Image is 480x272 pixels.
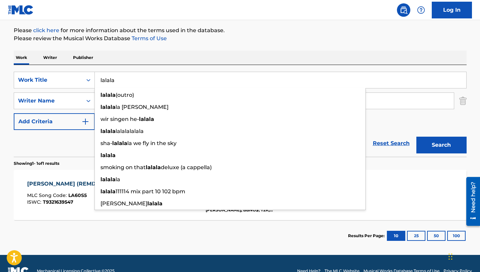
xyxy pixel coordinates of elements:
[416,137,467,153] button: Search
[447,231,466,241] button: 100
[427,231,445,241] button: 50
[147,200,162,207] strong: lalala
[116,92,134,98] span: (outro)
[100,104,116,110] strong: lalala
[100,140,112,146] span: sha-
[68,192,87,198] span: LA60S5
[146,164,161,171] strong: lalala
[161,164,212,171] span: deluxe (a cappella)
[100,176,116,183] strong: lalala
[18,97,78,105] div: Writer Name
[139,116,154,122] strong: lalala
[71,51,95,65] p: Publisher
[116,188,185,195] span: 111114 mix part 10 102 bpm
[130,35,167,42] a: Terms of Use
[27,199,43,205] span: ISWC :
[100,128,116,134] strong: lalala
[459,92,467,109] img: Delete Criterion
[116,176,120,183] span: la
[14,170,467,220] a: [PERSON_NAME] (REMIX)MLC Song Code:LA60S5ISWC:T9321639547Writers (5)[PERSON_NAME], [PERSON_NAME] ...
[400,6,408,14] img: search
[414,3,428,17] div: Help
[387,231,405,241] button: 10
[14,113,95,130] button: Add Criteria
[14,72,467,157] form: Search Form
[14,26,467,35] p: Please for more information about the terms used in the database.
[14,160,59,166] p: Showing 1 - 1 of 1 results
[407,231,425,241] button: 25
[449,247,453,267] div: Drag
[8,5,34,15] img: MLC Logo
[27,192,68,198] span: MLC Song Code :
[432,2,472,18] a: Log In
[417,6,425,14] img: help
[100,164,146,171] span: smoking on that
[14,51,29,65] p: Work
[100,188,116,195] strong: lalala
[116,104,168,110] span: la [PERSON_NAME]
[100,92,116,98] strong: lalala
[18,76,78,84] div: Work Title
[127,140,177,146] span: la we fly in the sky
[43,199,73,205] span: T9321639547
[100,116,139,122] span: wir singen he-
[112,140,127,146] strong: lalala
[100,200,147,207] span: [PERSON_NAME]
[397,3,410,17] a: Public Search
[33,27,59,33] a: click here
[41,51,59,65] p: Writer
[461,174,480,228] iframe: Resource Center
[27,180,102,188] div: [PERSON_NAME] (REMIX)
[348,233,386,239] p: Results Per Page:
[369,136,413,151] a: Reset Search
[100,152,116,158] strong: lalala
[81,118,89,126] img: 9d2ae6d4665cec9f34b9.svg
[14,35,467,43] p: Please review the Musical Works Database
[116,128,144,134] span: lalalalalala
[447,240,480,272] iframe: Chat Widget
